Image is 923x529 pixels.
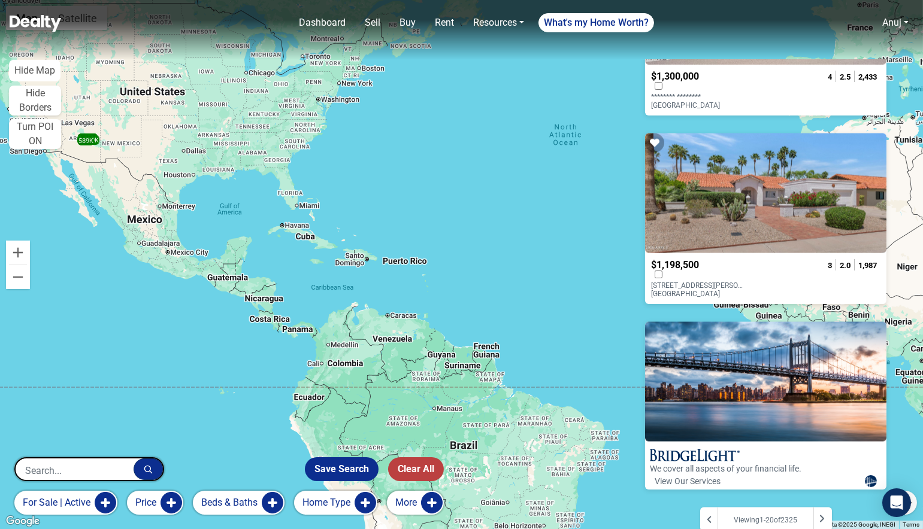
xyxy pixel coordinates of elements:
[882,17,901,28] a: Anuj
[305,457,379,481] button: Save Search
[16,458,134,482] input: Search...
[6,241,30,264] button: Zoom in
[655,476,721,486] span: View Our Services
[651,281,748,298] p: [STREET_ADDRESS][PERSON_NAME] [GEOGRAPHIC_DATA]
[651,259,699,270] span: $1,198,500
[388,457,444,481] button: Clear All
[858,261,877,270] span: 1,987
[651,82,666,90] label: Compare
[6,265,30,289] button: Zoom out
[430,11,459,35] a: Rent
[395,11,420,35] a: Buy
[9,119,61,149] button: Turn POI ON
[10,15,61,32] img: Dealty - Buy, Sell & Rent Homes
[127,491,183,515] button: Price
[882,488,911,517] div: Open Intercom Messenger
[9,86,61,115] button: Hide Borders
[78,136,99,145] div: 449.9K
[650,464,882,473] p: We cover all aspects of your financial life.
[903,521,919,528] a: Terms (opens in new tab)
[858,72,877,81] span: 2,433
[650,442,740,464] img: New York City Bridge
[828,72,832,81] span: 4
[865,475,877,487] img: Website Logo
[538,13,654,32] a: What's my Home Worth?
[294,491,377,515] button: Home Type
[9,60,60,81] button: Hide Map
[6,493,42,529] iframe: BigID CMP Widget
[387,491,444,515] button: More
[78,136,94,145] div: 589K
[468,11,529,35] a: Resources
[828,261,832,270] span: 3
[877,11,913,35] a: Anuj
[718,515,813,525] div: Viewing 1 - 20 of 2325
[14,491,117,515] button: for sale | active
[651,270,666,278] label: Compare
[840,72,851,81] span: 2.5
[840,261,851,270] span: 2.0
[294,11,350,35] a: Dashboard
[360,11,385,35] a: Sell
[651,71,699,82] span: $1,300,000
[193,491,285,515] button: Beds & Baths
